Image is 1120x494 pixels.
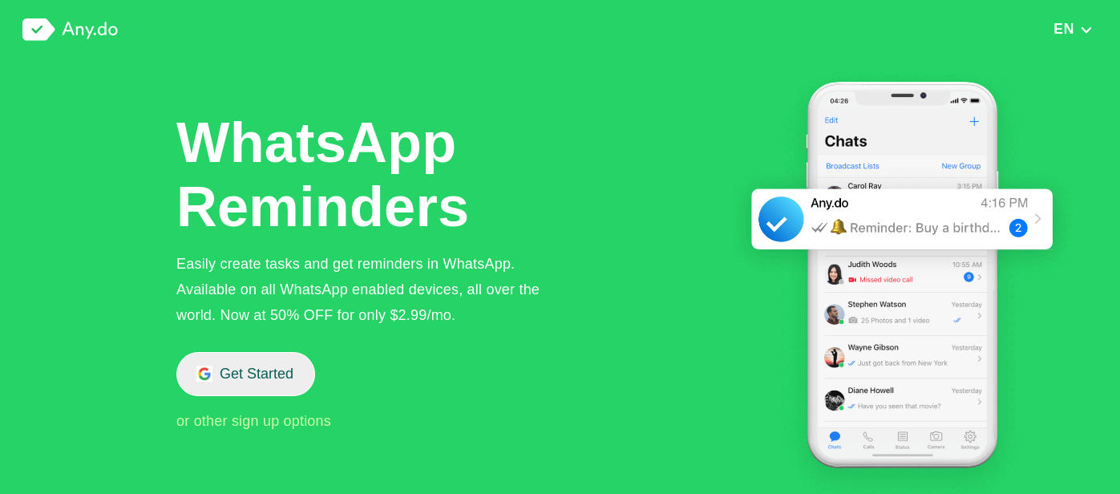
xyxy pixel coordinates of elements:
[1053,21,1074,37] span: EN
[176,352,315,396] button: Get Started
[22,18,118,41] img: logo
[1079,24,1093,35] img: down
[176,413,331,429] span: or other sign up options
[1049,20,1098,38] button: EN
[176,251,566,328] div: Easily create tasks and get reminders in WhatsApp. Available on all WhatsApp enabled devices, all...
[176,111,473,239] h1: WhatsApp Reminders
